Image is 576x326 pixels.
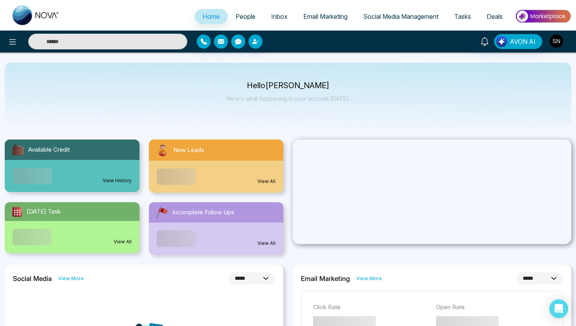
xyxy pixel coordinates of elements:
button: AVON AI [494,34,542,49]
h2: Social Media [13,275,52,283]
img: todayTask.svg [11,205,24,218]
span: Deals [487,13,503,20]
span: [DATE] Task [27,207,61,216]
img: User Avatar [550,34,563,48]
a: View More [356,275,382,282]
span: Email Marketing [303,13,348,20]
a: Social Media Management [355,9,446,24]
img: followUps.svg [155,205,169,219]
a: View All [114,238,132,245]
span: Home [203,13,220,20]
img: Nova CRM Logo [13,5,60,25]
img: availableCredit.svg [11,143,25,157]
p: Open Rate [436,303,551,312]
a: View All [257,178,275,185]
span: People [235,13,255,20]
p: Hello [PERSON_NAME] [226,82,350,89]
span: Incomplete Follow Ups [172,208,234,217]
span: Tasks [454,13,471,20]
span: New Leads [173,146,204,155]
a: Tasks [446,9,479,24]
img: newLeads.svg [155,143,170,158]
img: Lead Flow [496,36,507,47]
a: New LeadsView All [144,139,288,193]
a: People [228,9,263,24]
h2: Email Marketing [301,275,350,283]
a: View All [257,240,275,247]
a: Email Marketing [295,9,355,24]
img: Market-place.gif [514,7,571,25]
a: View More [58,275,84,282]
a: Incomplete Follow UpsView All [144,202,288,255]
p: Click Rate [313,303,428,312]
a: Deals [479,9,511,24]
span: Social Media Management [363,13,438,20]
p: Here's what happening in your account [DATE]. [226,95,350,102]
span: Available Credit [28,145,70,154]
a: View History [103,177,132,184]
span: Inbox [271,13,288,20]
a: Home [195,9,228,24]
span: AVON AI [510,37,536,46]
div: Open Intercom Messenger [549,299,568,318]
a: Inbox [263,9,295,24]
